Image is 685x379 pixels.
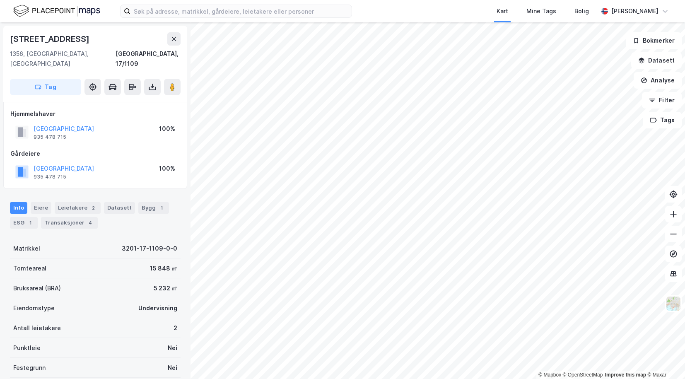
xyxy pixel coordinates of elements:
[157,204,166,212] div: 1
[13,343,41,353] div: Punktleie
[10,109,180,119] div: Hjemmelshaver
[168,343,177,353] div: Nei
[526,6,556,16] div: Mine Tags
[626,32,682,49] button: Bokmerker
[10,202,27,214] div: Info
[116,49,181,69] div: [GEOGRAPHIC_DATA], 17/1109
[86,219,94,227] div: 4
[611,6,658,16] div: [PERSON_NAME]
[130,5,352,17] input: Søk på adresse, matrikkel, gårdeiere, leietakere eller personer
[159,164,175,174] div: 100%
[13,4,100,18] img: logo.f888ab2527a4732fd821a326f86c7f29.svg
[563,372,603,378] a: OpenStreetMap
[13,283,61,293] div: Bruksareal (BRA)
[13,263,46,273] div: Tomteareal
[538,372,561,378] a: Mapbox
[10,79,81,95] button: Tag
[34,134,66,140] div: 935 478 715
[644,339,685,379] iframe: Chat Widget
[168,363,177,373] div: Nei
[642,92,682,109] button: Filter
[10,149,180,159] div: Gårdeiere
[13,244,40,253] div: Matrikkel
[666,296,681,311] img: Z
[89,204,97,212] div: 2
[41,217,98,229] div: Transaksjoner
[34,174,66,180] div: 935 478 715
[55,202,101,214] div: Leietakere
[13,323,61,333] div: Antall leietakere
[634,72,682,89] button: Analyse
[10,49,116,69] div: 1356, [GEOGRAPHIC_DATA], [GEOGRAPHIC_DATA]
[138,202,169,214] div: Bygg
[497,6,508,16] div: Kart
[159,124,175,134] div: 100%
[104,202,135,214] div: Datasett
[13,363,46,373] div: Festegrunn
[605,372,646,378] a: Improve this map
[26,219,34,227] div: 1
[154,283,177,293] div: 5 232 ㎡
[138,303,177,313] div: Undervisning
[10,217,38,229] div: ESG
[122,244,177,253] div: 3201-17-1109-0-0
[10,32,91,46] div: [STREET_ADDRESS]
[174,323,177,333] div: 2
[13,303,55,313] div: Eiendomstype
[643,112,682,128] button: Tags
[631,52,682,69] button: Datasett
[31,202,51,214] div: Eiere
[574,6,589,16] div: Bolig
[150,263,177,273] div: 15 848 ㎡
